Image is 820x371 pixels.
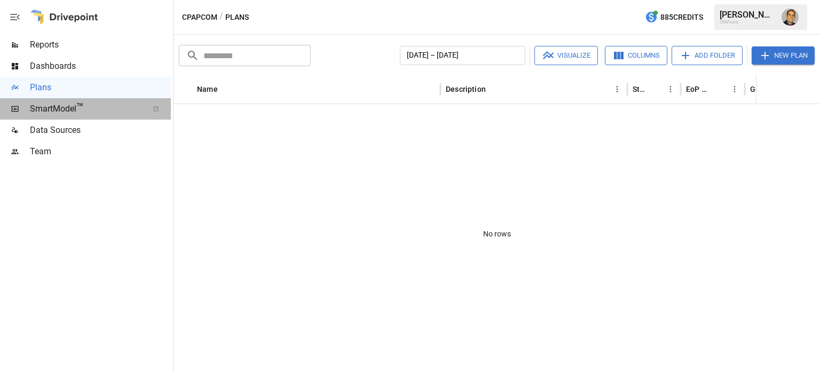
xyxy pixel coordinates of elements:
[752,46,815,65] button: New Plan
[720,20,775,25] div: CPAPcom
[672,46,743,65] button: Add Folder
[605,46,667,65] button: Columns
[686,85,711,93] div: EoP Cash
[720,10,775,20] div: [PERSON_NAME]
[30,145,171,158] span: Team
[446,85,486,93] div: Description
[219,11,223,24] div: /
[174,104,820,363] div: No rows
[182,11,217,24] button: CPAPcom
[712,82,727,97] button: Sort
[633,85,647,93] div: Status
[610,82,625,97] button: Description column menu
[487,82,502,97] button: Sort
[534,46,598,65] button: Visualize
[400,46,525,65] button: [DATE] – [DATE]
[30,60,171,73] span: Dashboards
[775,2,805,32] button: Tom Gatto
[648,82,663,97] button: Sort
[805,82,820,97] button: Sort
[30,102,141,115] span: SmartModel
[660,11,703,24] span: 885 Credits
[197,85,218,93] div: Name
[76,101,84,114] span: ™
[782,9,799,26] img: Tom Gatto
[30,81,171,94] span: Plans
[30,124,171,137] span: Data Sources
[727,82,742,97] button: EoP Cash column menu
[750,85,786,93] div: Gross Sales
[219,82,234,97] button: Sort
[641,7,707,27] button: 885Credits
[30,38,171,51] span: Reports
[663,82,678,97] button: Status column menu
